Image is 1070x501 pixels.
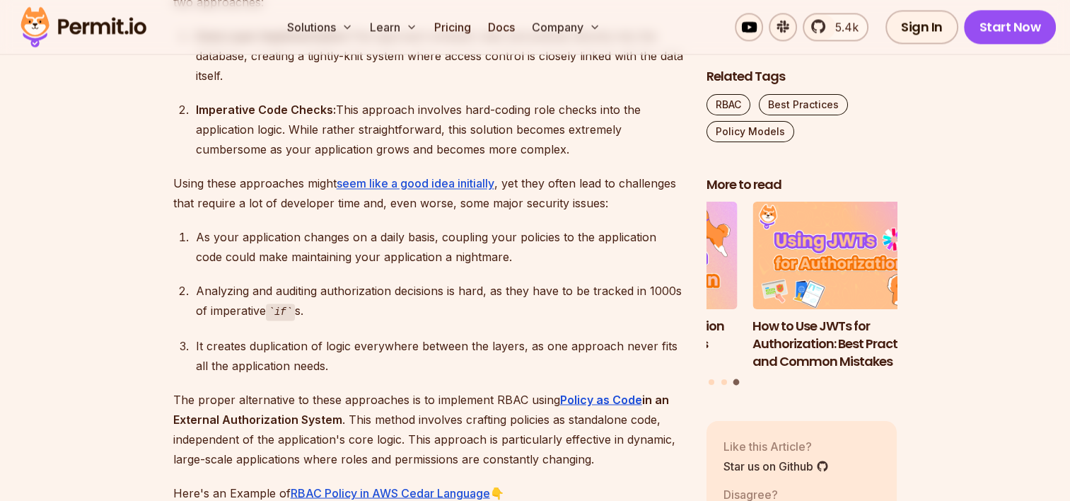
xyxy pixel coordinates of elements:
li: 3 of 3 [752,202,943,371]
div: This approach embeds roles and policies directly into the database, creating a tightly-knit syste... [196,26,684,86]
button: Go to slide 2 [721,379,727,385]
button: Solutions [281,13,359,41]
span: 5.4k [827,18,859,35]
div: As your application changes on a daily basis, coupling your policies to the application code coul... [196,227,684,267]
img: How to Use JWTs for Authorization: Best Practices and Common Mistakes [752,202,943,310]
h3: Implementing Authentication and Authorization in Next.js [547,318,738,353]
a: How to Use JWTs for Authorization: Best Practices and Common MistakesHow to Use JWTs for Authoriz... [752,202,943,371]
strong: in an External Authorization System [173,392,669,426]
a: 5.4k [803,13,868,41]
a: Star us on Github [723,458,829,475]
a: RBAC Policy in AWS Cedar Language [291,485,490,500]
li: 2 of 3 [547,202,738,371]
code: if [266,304,296,321]
img: Permit logo [14,3,153,51]
div: This approach involves hard-coding role checks into the application logic. While rather straightf... [196,100,684,159]
button: Go to slide 1 [709,379,714,385]
div: It creates duplication of logic everywhere between the layers, as one approach never fits all the... [196,335,684,375]
button: Company [526,13,606,41]
a: Policy Models [706,121,794,142]
button: Go to slide 3 [733,379,740,386]
img: Implementing Authentication and Authorization in Next.js [547,202,738,310]
a: seem like a good idea initially [337,176,494,190]
a: Docs [482,13,521,41]
a: RBAC [706,94,750,115]
h2: Related Tags [706,68,897,86]
div: Analyzing and auditing authorization decisions is hard, as they have to be tracked in 1000s of im... [196,281,684,321]
div: Posts [706,202,897,388]
a: Policy as Code [560,392,642,406]
p: Using these approaches might , yet they often lead to challenges that require a lot of developer ... [173,173,684,213]
a: Pricing [429,13,477,41]
p: The proper alternative to these approaches is to implement RBAC using . This method involves craf... [173,389,684,468]
h2: More to read [706,176,897,194]
strong: Imperative Code Checks: [196,103,336,117]
h3: How to Use JWTs for Authorization: Best Practices and Common Mistakes [752,318,943,370]
button: Learn [364,13,423,41]
a: Best Practices [759,94,848,115]
a: Start Now [964,10,1057,44]
p: Like this Article? [723,438,829,455]
a: Sign In [885,10,958,44]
